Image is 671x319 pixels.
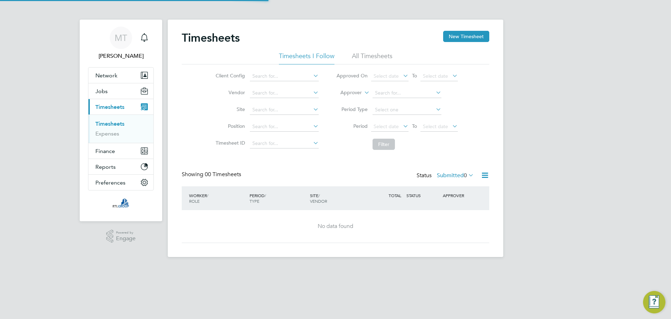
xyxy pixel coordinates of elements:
button: Timesheets [88,99,153,115]
label: Timesheet ID [214,140,245,146]
span: MT [115,33,127,42]
span: 00 Timesheets [205,171,241,178]
input: Search for... [250,71,319,81]
input: Search for... [250,88,319,98]
div: WORKER [187,189,248,207]
label: Client Config [214,72,245,79]
button: Engage Resource Center [643,291,665,313]
span: Select date [423,73,448,79]
button: Preferences [88,175,153,190]
span: Select date [374,123,399,130]
span: Reports [95,164,116,170]
div: No data found [189,223,482,230]
label: Vendor [214,89,245,96]
label: Approver [330,89,362,96]
div: PERIOD [248,189,308,207]
div: Timesheets [88,115,153,143]
a: Go to home page [88,197,154,209]
div: Status [417,171,475,181]
span: Network [95,72,117,79]
button: Jobs [88,83,153,99]
li: Timesheets I Follow [279,52,334,64]
a: MT[PERSON_NAME] [88,27,154,60]
label: Position [214,123,245,129]
button: Finance [88,143,153,159]
span: 0 [464,172,467,179]
span: Finance [95,148,115,154]
span: To [410,71,419,80]
label: Period Type [336,106,368,112]
input: Search for... [373,88,441,98]
span: Jobs [95,88,108,95]
span: ROLE [189,198,200,204]
span: Powered by [116,230,136,236]
label: Period [336,123,368,129]
span: Select date [423,123,448,130]
span: TYPE [250,198,259,204]
li: All Timesheets [352,52,392,64]
button: Filter [373,139,395,150]
label: Site [214,106,245,112]
a: Timesheets [95,120,124,127]
span: / [207,193,208,198]
label: Approved On [336,72,368,79]
a: Expenses [95,130,119,137]
div: Showing [182,171,243,178]
button: New Timesheet [443,31,489,42]
div: SITE [308,189,369,207]
span: Timesheets [95,104,124,110]
input: Search for... [250,139,319,148]
button: Network [88,68,153,83]
span: To [410,122,419,131]
input: Select one [373,105,441,115]
span: Select date [374,73,399,79]
input: Search for... [250,105,319,115]
span: TOTAL [389,193,401,198]
span: Preferences [95,179,125,186]
nav: Main navigation [80,20,162,221]
input: Search for... [250,122,319,132]
h2: Timesheets [182,31,240,45]
div: STATUS [405,189,441,202]
span: / [265,193,266,198]
label: Submitted [437,172,474,179]
span: Engage [116,236,136,242]
img: recgroupltd-logo-retina.png [112,197,130,209]
a: Powered byEngage [106,230,136,243]
span: VENDOR [310,198,327,204]
button: Reports [88,159,153,174]
span: Melissa Tiley [88,52,154,60]
div: APPROVER [441,189,477,202]
span: / [318,193,320,198]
